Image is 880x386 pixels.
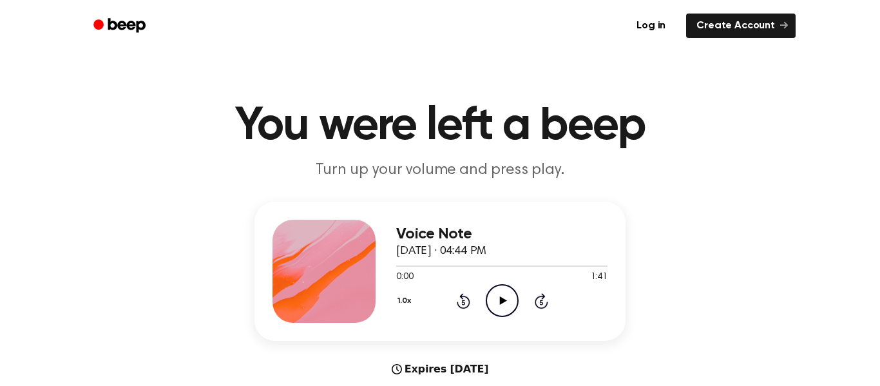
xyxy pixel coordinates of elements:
span: [DATE] · 04:44 PM [396,246,486,257]
button: 1.0x [396,290,416,312]
h1: You were left a beep [110,103,770,150]
span: 0:00 [396,271,413,284]
a: Beep [84,14,157,39]
a: Create Account [686,14,796,38]
span: 1:41 [591,271,607,284]
h3: Voice Note [396,226,607,243]
a: Log in [624,11,678,41]
p: Turn up your volume and press play. [193,160,687,181]
div: Expires [DATE] [392,362,489,377]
